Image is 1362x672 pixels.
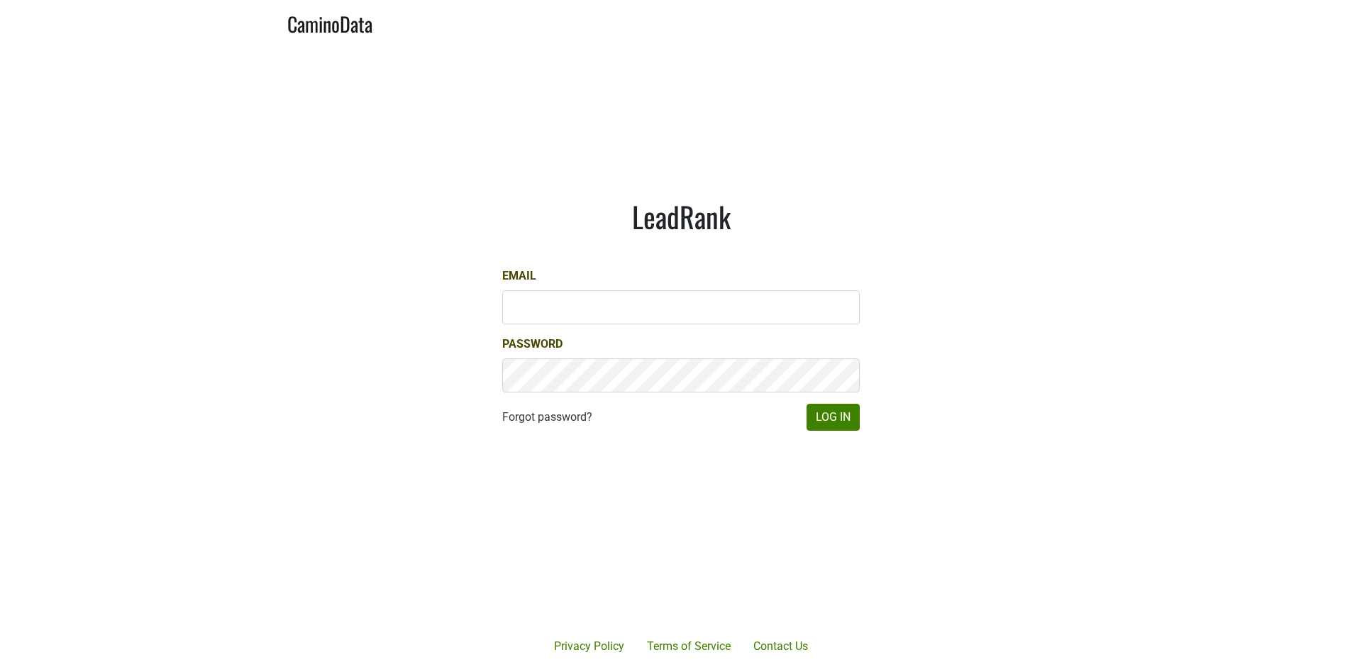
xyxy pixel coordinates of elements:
a: Contact Us [742,632,819,661]
a: CaminoData [287,6,372,39]
a: Privacy Policy [543,632,636,661]
a: Terms of Service [636,632,742,661]
label: Password [502,336,563,353]
h1: LeadRank [502,199,860,233]
button: Log In [807,404,860,431]
label: Email [502,268,536,285]
a: Forgot password? [502,409,592,426]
